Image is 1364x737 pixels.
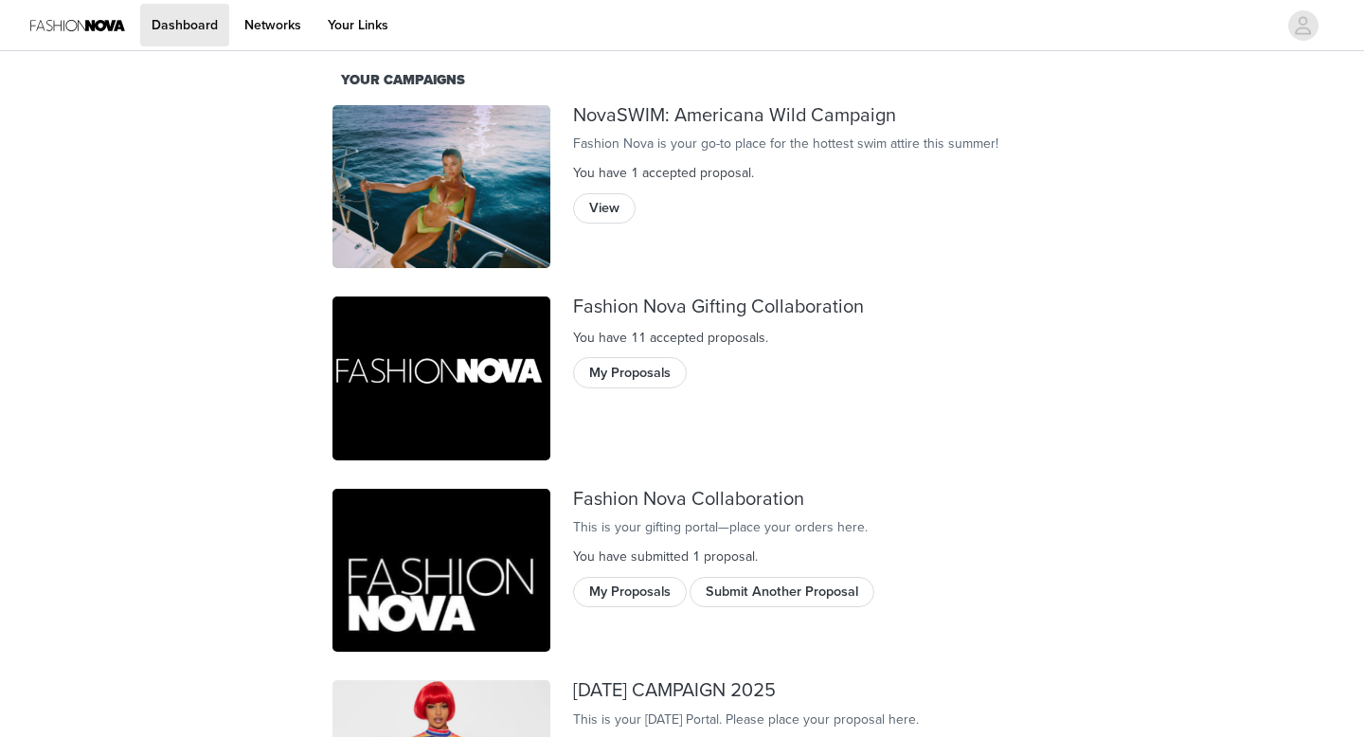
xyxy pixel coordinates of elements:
span: s [759,330,765,346]
button: My Proposals [573,357,687,387]
div: Fashion Nova Gifting Collaboration [573,297,1032,318]
button: My Proposals [573,577,687,607]
a: Your Links [316,4,400,46]
button: Submit Another Proposal [690,577,874,607]
a: View [573,194,636,209]
div: Fashion Nova is your go-to place for the hottest swim attire this summer! [573,134,1032,153]
div: Your Campaigns [341,70,1023,91]
div: NovaSWIM: Americana Wild Campaign [573,105,1032,127]
span: You have 1 accepted proposal . [573,165,754,181]
a: Dashboard [140,4,229,46]
span: You have 11 accepted proposal . [573,330,768,346]
span: You have submitted 1 proposal . [573,548,758,565]
div: This is your gifting portal—place your orders here. [573,517,1032,537]
img: Fashion Nova [332,297,550,460]
button: View [573,193,636,224]
img: Fashion Nova Logo [30,4,125,46]
div: [DATE] CAMPAIGN 2025 [573,680,1032,702]
div: Fashion Nova Collaboration [573,489,1032,511]
img: Fashion Nova [332,489,550,653]
div: avatar [1294,10,1312,41]
img: Fashion Nova [332,105,550,269]
a: Networks [233,4,313,46]
div: This is your [DATE] Portal. Please place your proposal here. [573,710,1032,729]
